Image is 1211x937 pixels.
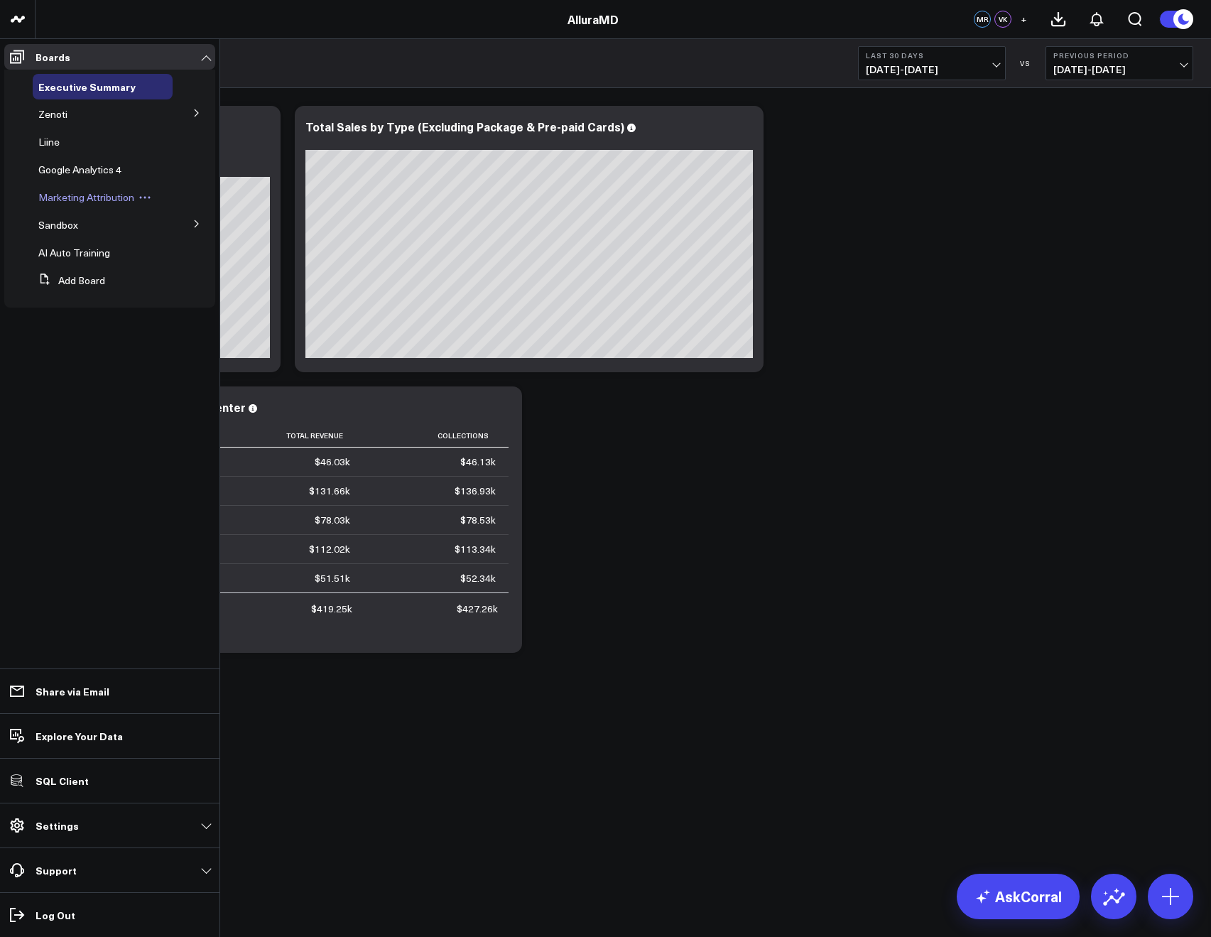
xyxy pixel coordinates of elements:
div: $46.13k [460,455,496,469]
span: Executive Summary [38,80,136,94]
a: Executive Summary [38,81,136,92]
div: VK [994,11,1011,28]
p: Log Out [36,909,75,921]
a: Log Out [4,902,215,928]
div: $78.03k [315,513,350,527]
p: SQL Client [36,775,89,786]
div: VS [1013,59,1038,67]
div: $113.34k [455,542,496,556]
th: Collections [363,424,509,448]
div: $136.93k [455,484,496,498]
span: [DATE] - [DATE] [866,64,998,75]
div: MR [974,11,991,28]
div: $52.34k [460,571,496,585]
b: Previous Period [1053,51,1185,60]
button: Previous Period[DATE]-[DATE] [1046,46,1193,80]
th: Total Revenue [206,424,363,448]
button: Last 30 Days[DATE]-[DATE] [858,46,1006,80]
span: Liine [38,135,60,148]
a: Sandbox [38,220,78,231]
div: $78.53k [460,513,496,527]
span: Marketing Attribution [38,190,134,204]
span: Zenoti [38,107,67,121]
a: SQL Client [4,768,215,794]
a: Liine [38,136,60,148]
div: $51.51k [315,571,350,585]
b: Last 30 Days [866,51,998,60]
span: AI Auto Training [38,246,110,259]
button: + [1015,11,1032,28]
p: Share via Email [36,686,109,697]
a: AI Auto Training [38,247,110,259]
div: $112.02k [309,542,350,556]
a: Google Analytics 4 [38,164,121,175]
span: [DATE] - [DATE] [1053,64,1185,75]
button: Add Board [33,268,105,293]
span: Sandbox [38,218,78,232]
div: $131.66k [309,484,350,498]
div: $427.26k [457,602,498,616]
a: AlluraMD [568,11,619,27]
p: Settings [36,820,79,831]
div: $419.25k [311,602,352,616]
p: Explore Your Data [36,730,123,742]
a: Marketing Attribution [38,192,134,203]
div: Total Sales by Type (Excluding Package & Pre-paid Cards) [305,119,624,134]
div: $46.03k [315,455,350,469]
span: Google Analytics 4 [38,163,121,176]
span: + [1021,14,1027,24]
p: Boards [36,51,70,63]
a: AskCorral [957,874,1080,919]
p: Support [36,865,77,876]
